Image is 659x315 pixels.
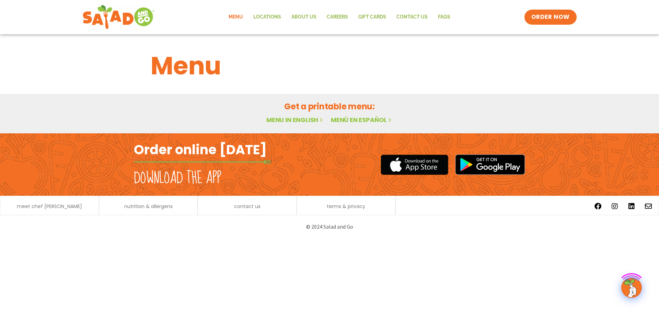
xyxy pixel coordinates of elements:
a: Menu [223,9,248,25]
a: terms & privacy [327,204,365,209]
a: ORDER NOW [524,10,577,25]
a: Menú en español [331,116,393,124]
a: Careers [322,9,353,25]
a: About Us [286,9,322,25]
a: meet chef [PERSON_NAME] [17,204,82,209]
a: GIFT CARDS [353,9,391,25]
a: nutrition & allergens [124,204,173,209]
nav: Menu [223,9,455,25]
h1: Menu [151,47,508,84]
a: contact us [234,204,261,209]
a: FAQs [433,9,455,25]
img: appstore [381,154,448,176]
a: Menu in English [266,116,324,124]
h2: Get a printable menu: [151,100,508,112]
img: fork [134,160,271,164]
p: © 2024 Salad and Go [137,222,522,231]
span: ORDER NOW [531,13,570,21]
a: Locations [248,9,286,25]
img: new-SAG-logo-768×292 [82,3,155,31]
h2: Download the app [134,169,221,188]
a: Contact Us [391,9,433,25]
h2: Order online [DATE] [134,141,267,158]
img: google_play [455,154,525,175]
